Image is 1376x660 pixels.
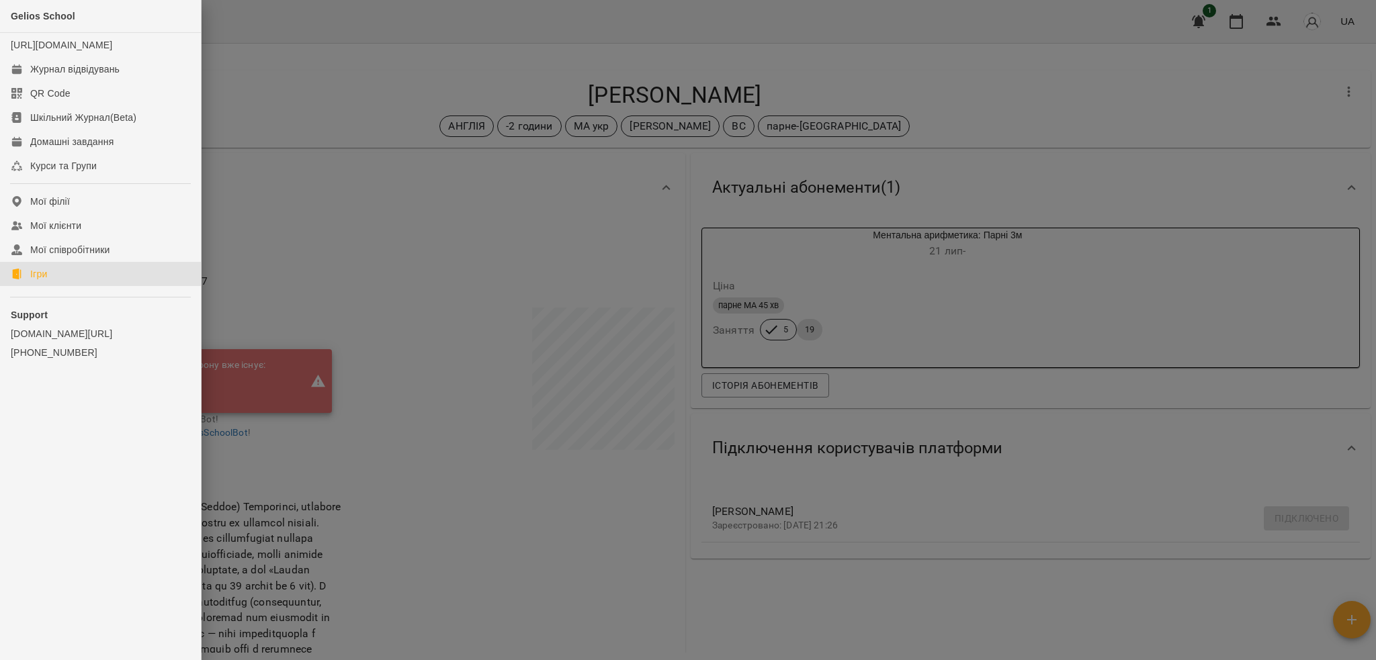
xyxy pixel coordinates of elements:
[30,267,47,281] div: Ігри
[30,135,114,148] div: Домашні завдання
[11,11,75,21] span: Gelios School
[11,346,190,359] a: [PHONE_NUMBER]
[11,40,112,50] a: [URL][DOMAIN_NAME]
[11,308,190,322] p: Support
[30,87,71,100] div: QR Code
[30,219,81,232] div: Мої клієнти
[30,62,120,76] div: Журнал відвідувань
[30,159,97,173] div: Курси та Групи
[30,195,70,208] div: Мої філії
[11,327,190,340] a: [DOMAIN_NAME][URL]
[30,111,136,124] div: Шкільний Журнал(Beta)
[30,243,110,256] div: Мої співробітники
